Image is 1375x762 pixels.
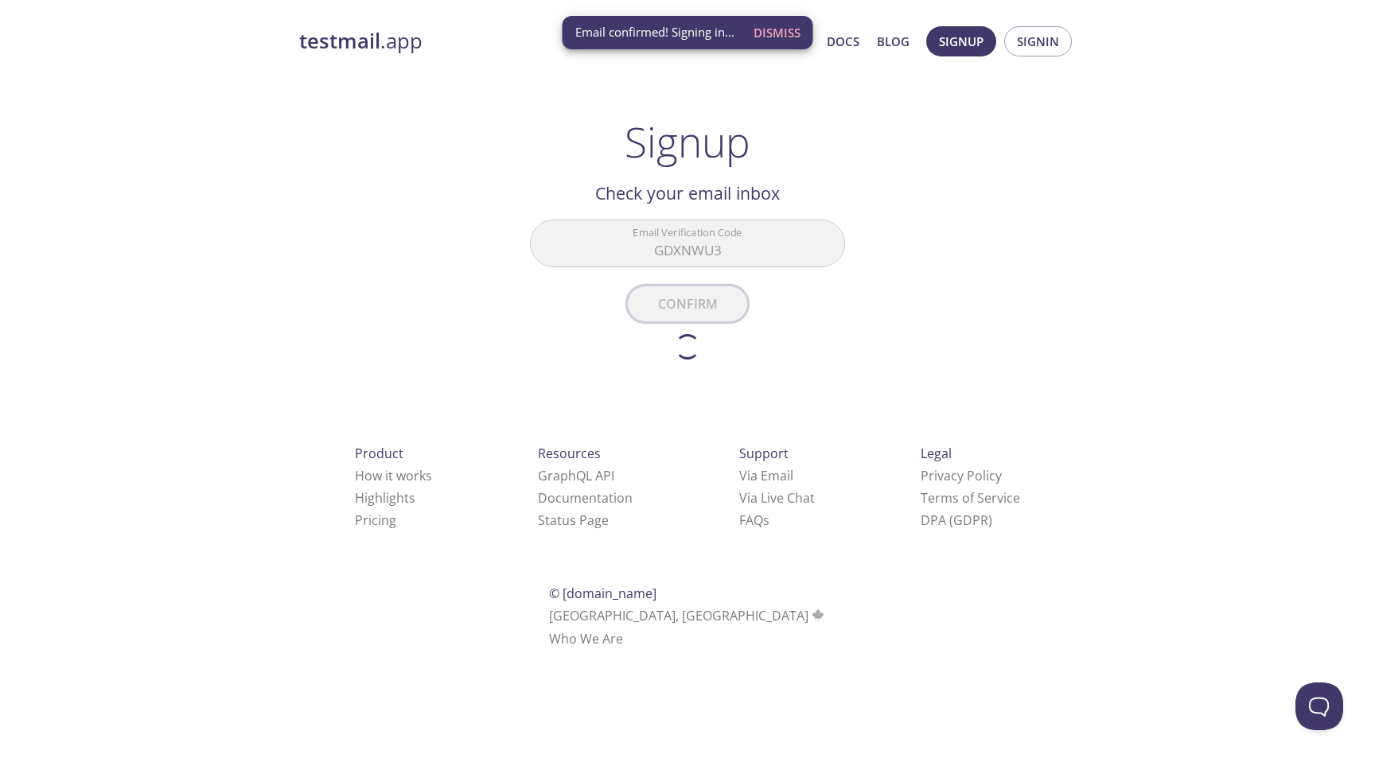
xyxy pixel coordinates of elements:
span: Legal [921,445,952,462]
a: GraphQL API [538,467,614,484]
button: Signin [1004,26,1072,56]
span: Support [739,445,789,462]
a: Via Email [739,467,793,484]
h2: Check your email inbox [530,180,845,207]
iframe: Help Scout Beacon - Open [1295,682,1343,730]
a: Documentation [538,489,633,507]
a: Blog [877,31,910,52]
span: Signup [939,31,984,52]
button: Signup [926,26,996,56]
a: Highlights [355,489,415,507]
span: Dismiss [754,22,800,43]
span: © [DOMAIN_NAME] [549,585,656,602]
a: Status Page [538,511,609,529]
a: Via Live Chat [739,489,815,507]
a: Pricing [355,511,396,529]
a: testmail.app [299,28,673,55]
a: Docs [827,31,859,52]
span: Signin [1017,31,1059,52]
a: DPA (GDPR) [921,511,992,529]
span: [GEOGRAPHIC_DATA], [GEOGRAPHIC_DATA] [549,607,827,624]
a: How it works [355,467,432,484]
span: Product [355,445,403,462]
button: Dismiss [747,17,807,48]
span: s [763,511,769,529]
strong: testmail [299,27,380,55]
a: Terms of Service [921,489,1020,507]
a: FAQ [739,511,769,529]
span: Resources [538,445,601,462]
span: Email confirmed! Signing in... [575,24,734,41]
a: Who We Are [549,630,623,647]
a: Privacy Policy [921,467,1002,484]
h1: Signup [625,118,750,165]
